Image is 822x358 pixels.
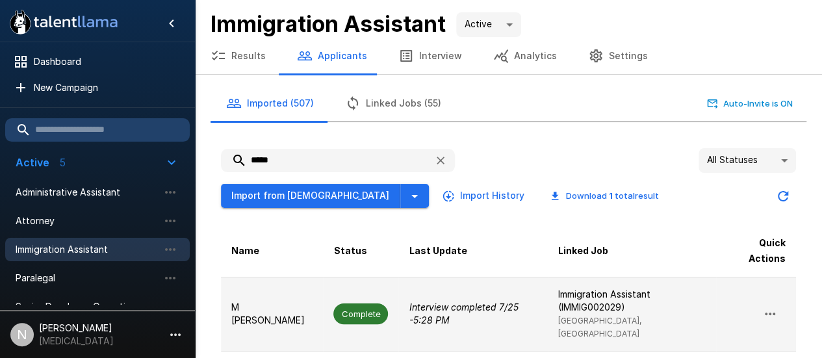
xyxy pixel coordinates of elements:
[558,288,706,314] p: Immigration Assistant (IMMIG002029)
[281,38,383,74] button: Applicants
[221,184,400,208] button: Import from [DEMOGRAPHIC_DATA]
[704,94,796,114] button: Auto-Invite is ON
[211,10,446,37] b: Immigration Assistant
[383,38,478,74] button: Interview
[456,12,521,37] div: Active
[558,316,641,339] span: [GEOGRAPHIC_DATA], [GEOGRAPHIC_DATA]
[540,186,669,206] button: Download 1 totalresult
[221,225,323,277] th: Name
[231,301,313,327] p: M [PERSON_NAME]
[478,38,572,74] button: Analytics
[211,85,329,121] button: Imported (507)
[716,225,796,277] th: Quick Actions
[195,38,281,74] button: Results
[548,225,716,277] th: Linked Job
[770,183,796,209] button: Updated Today - 2:27 AM
[572,38,663,74] button: Settings
[699,148,796,173] div: All Statuses
[329,85,457,121] button: Linked Jobs (55)
[333,308,388,320] span: Complete
[398,225,547,277] th: Last Update
[323,225,398,277] th: Status
[409,301,518,326] i: Interview completed 7/25 - 5:28 PM
[609,190,613,201] b: 1
[439,184,530,208] button: Import History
